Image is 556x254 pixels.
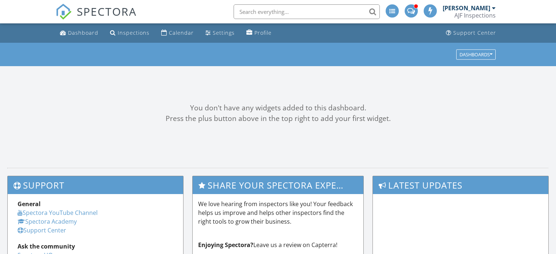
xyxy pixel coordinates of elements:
div: Support Center [453,29,496,36]
div: Calendar [169,29,194,36]
a: Settings [203,26,238,40]
h3: Share Your Spectora Experience [193,176,364,194]
a: Support Center [443,26,499,40]
span: SPECTORA [77,4,137,19]
input: Search everything... [234,4,380,19]
div: You don't have any widgets added to this dashboard. [7,103,549,113]
a: Calendar [158,26,197,40]
button: Dashboards [456,49,496,60]
p: We love hearing from inspectors like you! Your feedback helps us improve and helps other inspecto... [198,200,358,226]
a: Inspections [107,26,152,40]
a: SPECTORA [56,10,137,25]
div: [PERSON_NAME] [443,4,490,12]
a: Dashboard [57,26,101,40]
a: Support Center [18,226,66,234]
div: Profile [254,29,272,36]
div: Inspections [118,29,150,36]
a: Profile [243,26,275,40]
p: Leave us a review on Capterra! [198,240,358,249]
div: AJF Inspections [454,12,496,19]
div: Dashboard [68,29,98,36]
img: The Best Home Inspection Software - Spectora [56,4,72,20]
div: Settings [213,29,235,36]
div: Ask the community [18,242,173,251]
h3: Support [8,176,183,194]
a: Spectora Academy [18,217,77,225]
strong: General [18,200,41,208]
a: Spectora YouTube Channel [18,209,98,217]
div: Dashboards [459,52,492,57]
strong: Enjoying Spectora? [198,241,253,249]
h3: Latest Updates [373,176,548,194]
div: Press the plus button above in the top right to add your first widget. [7,113,549,124]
